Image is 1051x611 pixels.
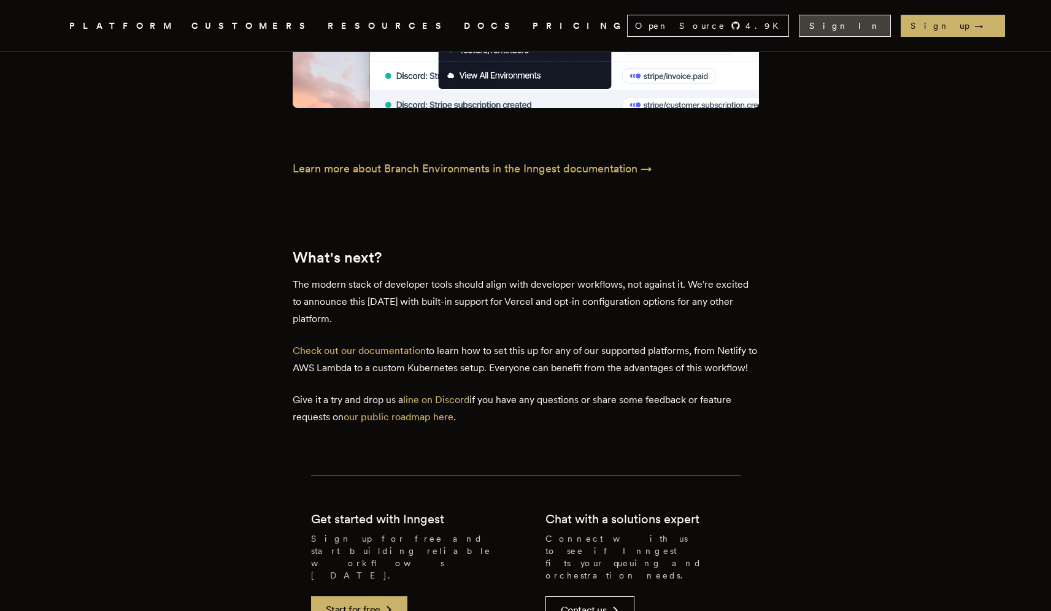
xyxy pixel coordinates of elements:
[293,249,759,266] h2: What's next?
[69,18,177,34] button: PLATFORM
[799,15,891,37] a: Sign In
[293,342,759,377] p: to learn how to set this up for any of our supported platforms, from Netlify to AWS Lambda to a c...
[635,20,726,32] span: Open Source
[191,18,313,34] a: CUSTOMERS
[293,345,426,356] a: Check out our documentation
[745,20,786,32] span: 4.9 K
[403,394,469,405] a: line on Discord
[311,532,506,582] p: Sign up for free and start building reliable workflows [DATE].
[344,411,453,423] a: our public roadmap here
[328,18,449,34] button: RESOURCES
[293,276,759,328] p: The modern stack of developer tools should align with developer workflows, not against it. We're ...
[545,532,741,582] p: Connect with us to see if Inngest fits your queuing and orchestration needs.
[293,160,759,177] a: Learn more about Branch Environments in the Inngest documentation →
[293,391,759,426] p: Give it a try and drop us a if you have any questions or share some feedback or feature requests ...
[545,510,699,528] h2: Chat with a solutions expert
[464,18,518,34] a: DOCS
[311,510,444,528] h2: Get started with Inngest
[533,18,627,34] a: PRICING
[974,20,995,32] span: →
[901,15,1005,37] a: Sign up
